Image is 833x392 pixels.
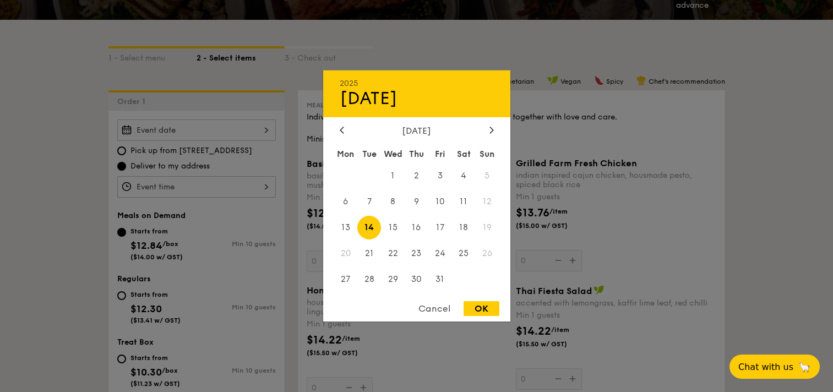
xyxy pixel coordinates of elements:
div: [DATE] [340,126,494,136]
div: Wed [381,144,405,164]
span: 2 [405,164,428,188]
span: 30 [405,267,428,291]
span: 10 [428,190,452,214]
span: 🦙 [798,361,811,373]
span: 22 [381,241,405,265]
span: 4 [452,164,476,188]
span: 15 [381,216,405,239]
span: 31 [428,267,452,291]
span: 26 [476,241,499,265]
span: 20 [334,241,358,265]
div: Sun [476,144,499,164]
span: 11 [452,190,476,214]
div: Fri [428,144,452,164]
span: Chat with us [738,362,793,372]
span: 13 [334,216,358,239]
span: 9 [405,190,428,214]
span: 8 [381,190,405,214]
div: OK [464,301,499,316]
span: 21 [357,241,381,265]
div: 2025 [340,79,494,88]
span: 29 [381,267,405,291]
span: 17 [428,216,452,239]
span: 6 [334,190,358,214]
div: [DATE] [340,88,494,109]
span: 7 [357,190,381,214]
div: Thu [405,144,428,164]
div: Sat [452,144,476,164]
div: Cancel [407,301,461,316]
span: 27 [334,267,358,291]
span: 1 [381,164,405,188]
div: Mon [334,144,358,164]
span: 14 [357,216,381,239]
span: 18 [452,216,476,239]
span: 25 [452,241,476,265]
span: 16 [405,216,428,239]
div: Tue [357,144,381,164]
span: 28 [357,267,381,291]
span: 3 [428,164,452,188]
button: Chat with us🦙 [729,355,820,379]
span: 23 [405,241,428,265]
span: 5 [476,164,499,188]
span: 12 [476,190,499,214]
span: 24 [428,241,452,265]
span: 19 [476,216,499,239]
